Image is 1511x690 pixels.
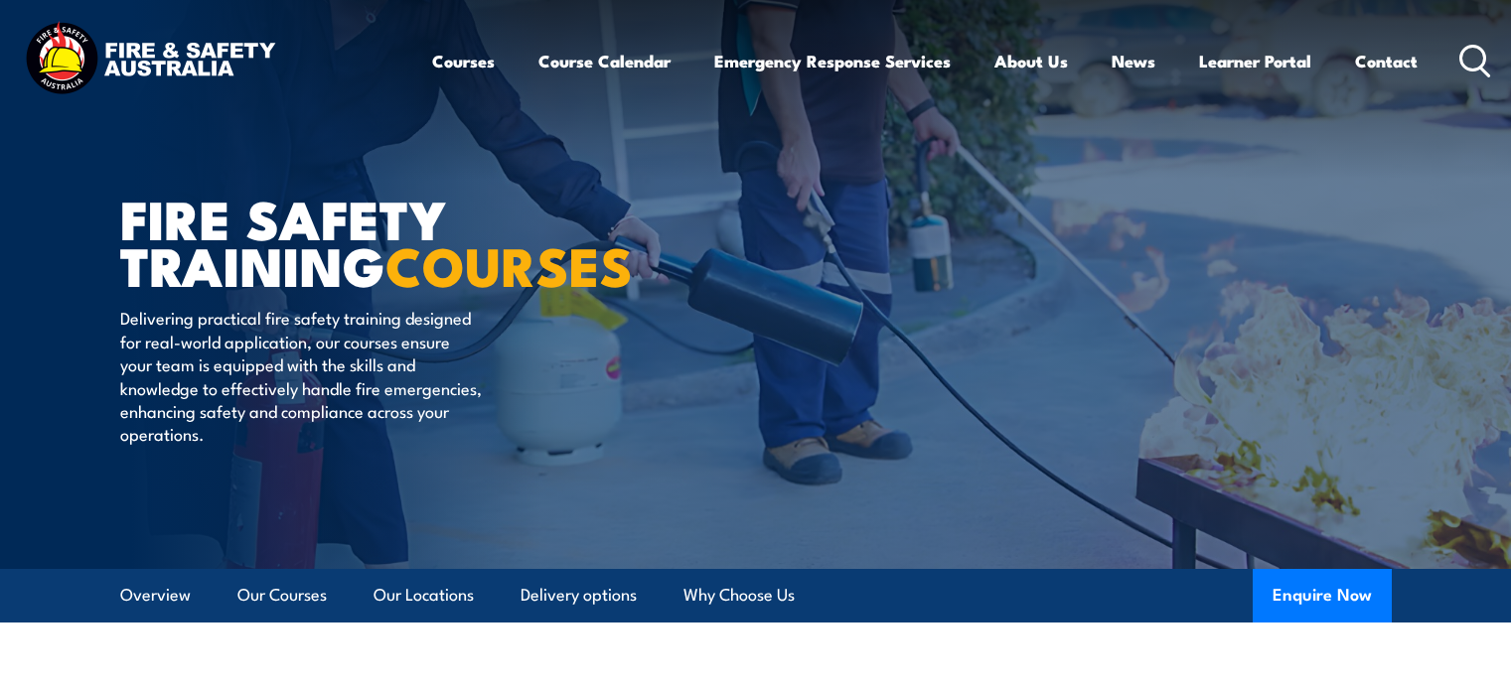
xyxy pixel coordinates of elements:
[374,569,474,621] a: Our Locations
[432,35,495,87] a: Courses
[714,35,951,87] a: Emergency Response Services
[385,222,633,305] strong: COURSES
[237,569,327,621] a: Our Courses
[120,195,611,287] h1: FIRE SAFETY TRAINING
[1355,35,1418,87] a: Contact
[994,35,1068,87] a: About Us
[1199,35,1311,87] a: Learner Portal
[683,569,795,621] a: Why Choose Us
[521,569,637,621] a: Delivery options
[120,306,483,445] p: Delivering practical fire safety training designed for real-world application, our courses ensure...
[1112,35,1155,87] a: News
[1253,569,1392,622] button: Enquire Now
[120,569,191,621] a: Overview
[538,35,671,87] a: Course Calendar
